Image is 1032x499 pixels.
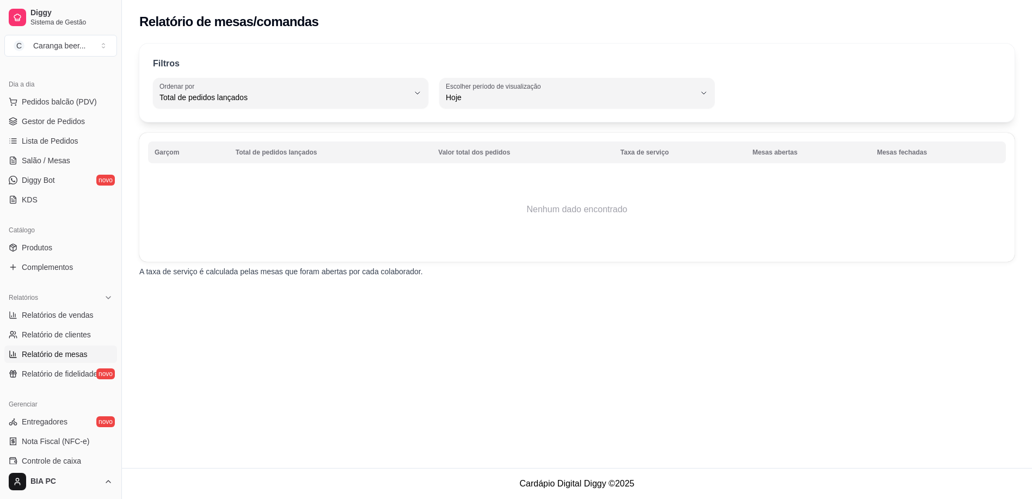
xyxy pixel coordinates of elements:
th: Garçom [148,141,229,163]
p: Filtros [153,57,180,70]
span: Lista de Pedidos [22,135,78,146]
label: Escolher período de visualização [446,82,544,91]
span: C [14,40,24,51]
span: Relatórios [9,293,38,302]
button: Select a team [4,35,117,57]
span: Nota Fiscal (NFC-e) [22,436,89,447]
div: Caranga beer ... [33,40,86,51]
h2: Relatório de mesas/comandas [139,13,318,30]
span: Complementos [22,262,73,273]
span: Total de pedidos lançados [159,92,409,103]
span: Hoje [446,92,695,103]
span: Relatório de fidelidade [22,368,97,379]
span: Relatório de mesas [22,349,88,360]
div: Dia a dia [4,76,117,93]
span: Sistema de Gestão [30,18,113,27]
span: Gestor de Pedidos [22,116,85,127]
span: Produtos [22,242,52,253]
div: Catálogo [4,221,117,239]
span: Relatório de clientes [22,329,91,340]
div: Gerenciar [4,396,117,413]
label: Ordenar por [159,82,198,91]
span: Entregadores [22,416,67,427]
span: Controle de caixa [22,455,81,466]
th: Mesas fechadas [870,141,1006,163]
th: Total de pedidos lançados [229,141,432,163]
th: Mesas abertas [746,141,870,163]
span: Relatórios de vendas [22,310,94,321]
span: Diggy Bot [22,175,55,186]
th: Valor total dos pedidos [432,141,613,163]
span: KDS [22,194,38,205]
td: Nenhum dado encontrado [148,166,1006,253]
footer: Cardápio Digital Diggy © 2025 [122,468,1032,499]
span: Salão / Mesas [22,155,70,166]
p: A taxa de serviço é calculada pelas mesas que foram abertas por cada colaborador. [139,266,1015,277]
span: BIA PC [30,477,100,486]
span: Diggy [30,8,113,18]
span: Pedidos balcão (PDV) [22,96,97,107]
